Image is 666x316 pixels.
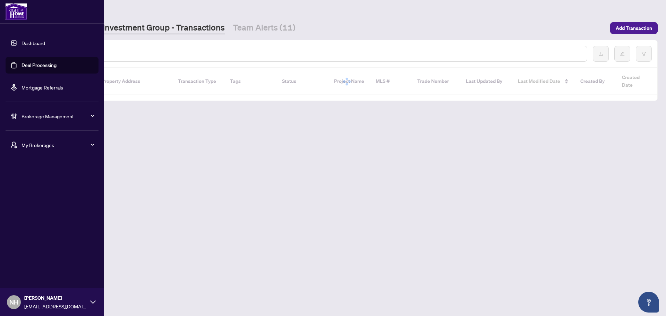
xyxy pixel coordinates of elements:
[593,46,609,62] button: download
[616,23,652,34] span: Add Transaction
[10,142,17,148] span: user-switch
[638,292,659,313] button: Open asap
[22,112,94,120] span: Brokerage Management
[9,297,18,307] span: NH
[610,22,658,34] button: Add Transaction
[6,3,27,20] img: logo
[36,22,225,34] a: [PERSON_NAME] Investment Group - Transactions
[614,46,630,62] button: edit
[22,40,45,46] a: Dashboard
[22,141,94,149] span: My Brokerages
[22,84,63,91] a: Mortgage Referrals
[22,62,57,68] a: Deal Processing
[233,22,296,34] a: Team Alerts (11)
[24,302,87,310] span: [EMAIL_ADDRESS][DOMAIN_NAME]
[24,294,87,302] span: [PERSON_NAME]
[636,46,652,62] button: filter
